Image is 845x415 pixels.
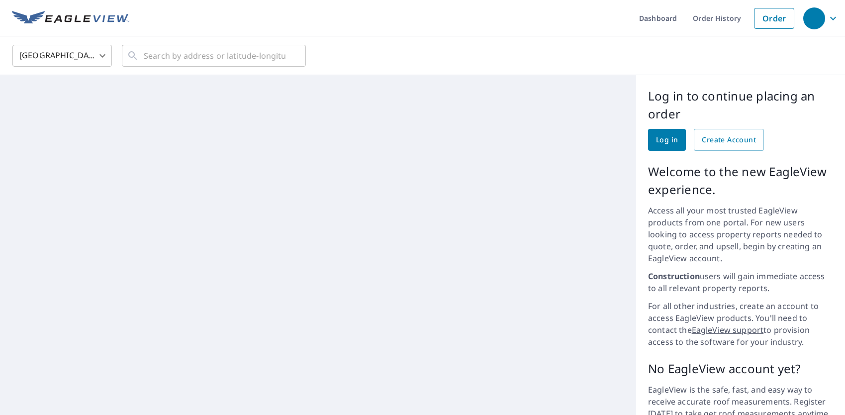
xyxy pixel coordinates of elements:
[648,271,700,282] strong: Construction
[12,11,129,26] img: EV Logo
[144,42,285,70] input: Search by address or latitude-longitude
[694,129,764,151] a: Create Account
[648,270,833,294] p: users will gain immediate access to all relevant property reports.
[702,134,756,146] span: Create Account
[648,360,833,378] p: No EagleView account yet?
[656,134,678,146] span: Log in
[648,300,833,348] p: For all other industries, create an account to access EagleView products. You'll need to contact ...
[648,129,686,151] a: Log in
[692,324,764,335] a: EagleView support
[12,42,112,70] div: [GEOGRAPHIC_DATA]
[648,87,833,123] p: Log in to continue placing an order
[648,205,833,264] p: Access all your most trusted EagleView products from one portal. For new users looking to access ...
[754,8,794,29] a: Order
[648,163,833,199] p: Welcome to the new EagleView experience.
